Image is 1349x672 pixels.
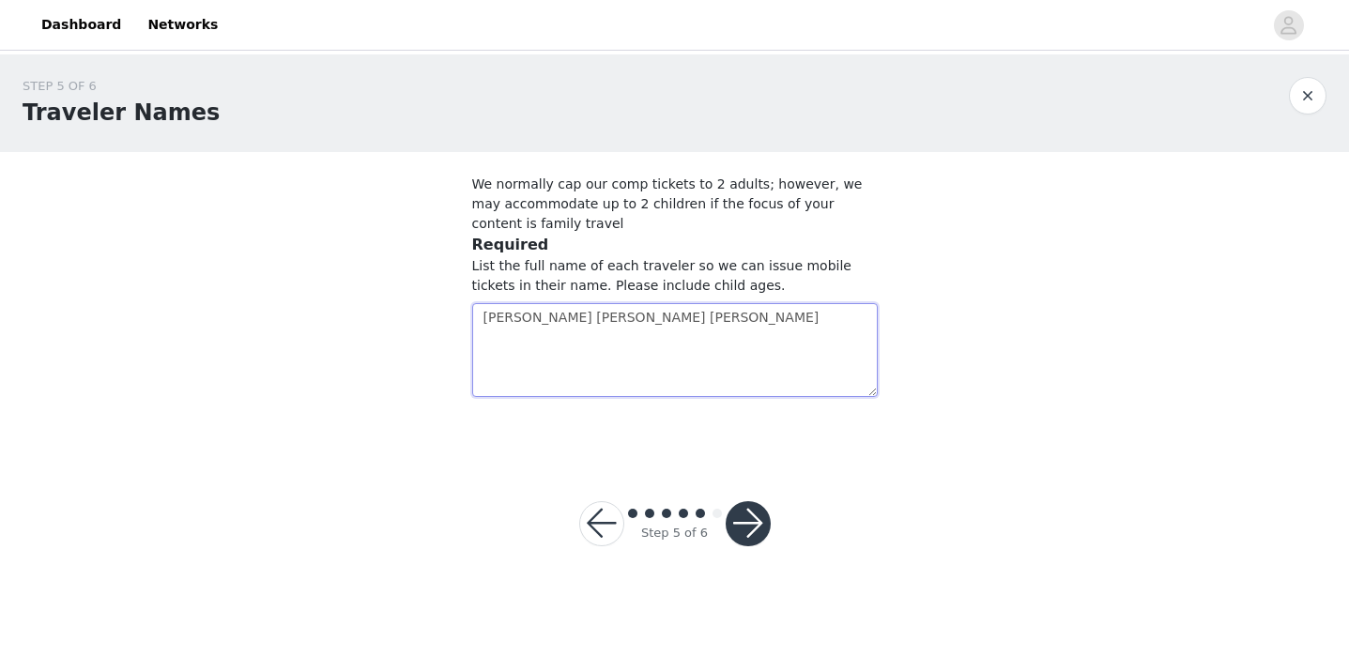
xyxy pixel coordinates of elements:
a: Dashboard [30,4,132,46]
h3: Required [472,234,878,256]
h1: Traveler Names [23,96,220,130]
div: STEP 5 OF 6 [23,77,220,96]
div: avatar [1280,10,1297,40]
a: Networks [136,4,229,46]
p: We normally cap our comp tickets to 2 adults; however, we may accommodate up to 2 children if the... [472,175,878,234]
span: List the full name of each traveler so we can issue mobile tickets in their name. Please include ... [472,258,851,293]
div: Step 5 of 6 [641,524,708,542]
